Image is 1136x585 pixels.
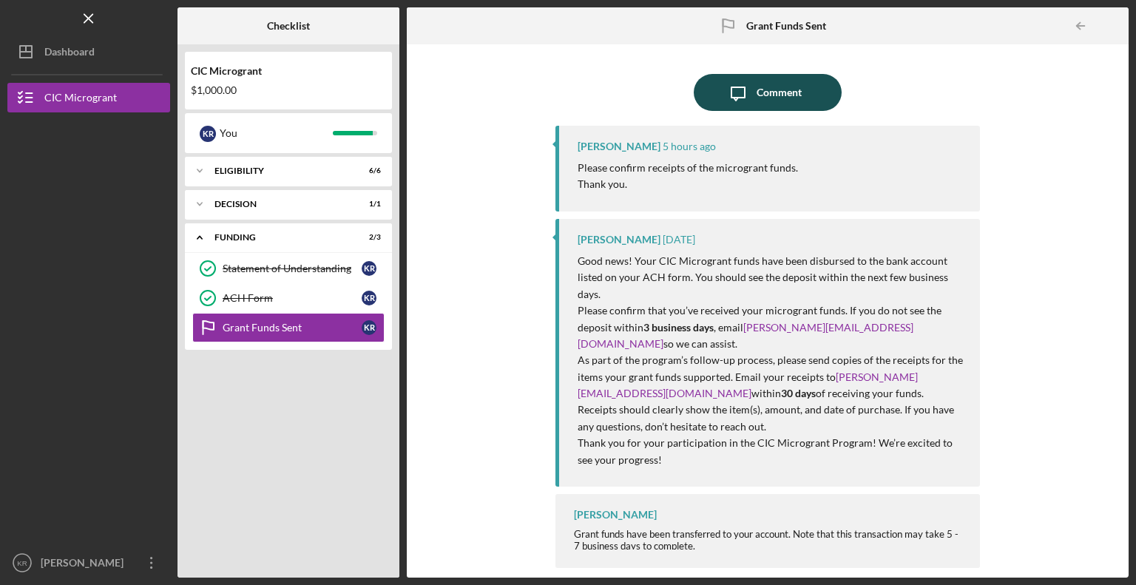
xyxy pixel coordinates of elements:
p: Please confirm that you’ve received your microgrant funds. If you do not see the deposit within ,... [578,302,965,352]
div: [PERSON_NAME] [578,234,660,246]
div: [PERSON_NAME] [37,548,133,581]
button: Comment [694,74,842,111]
div: 6 / 6 [354,166,381,175]
strong: 30 days [781,387,816,399]
span: Grant funds have been transferred to your account. Note that this transaction may take 5 - 7 busi... [574,528,958,552]
strong: 3 business days [643,321,714,334]
div: [PERSON_NAME] [574,509,657,521]
button: KR[PERSON_NAME] [7,548,170,578]
div: [PERSON_NAME] [578,141,660,152]
div: Grant Funds Sent [223,322,362,334]
div: K R [362,291,376,305]
div: FUNDING [214,233,344,242]
text: KR [17,559,27,567]
b: Checklist [267,20,310,32]
p: Please confirm receipts of the microgrant funds. [578,160,798,176]
a: Statement of UnderstandingKR [192,254,385,283]
a: [PERSON_NAME][EMAIL_ADDRESS][DOMAIN_NAME] [578,321,913,350]
div: K R [362,320,376,335]
div: Dashboard [44,37,95,70]
div: K R [200,126,216,142]
div: CIC Microgrant [191,65,386,77]
time: 2025-10-08 17:21 [663,234,695,246]
div: CIC Microgrant [44,83,117,116]
a: Grant Funds SentKR [192,313,385,342]
div: $1,000.00 [191,84,386,96]
div: You [220,121,333,146]
div: Comment [757,74,802,111]
time: 2025-10-14 15:07 [663,141,716,152]
p: As part of the program’s follow-up process, please send copies of the receipts for the items your... [578,352,965,402]
div: K R [362,261,376,276]
button: CIC Microgrant [7,83,170,112]
p: Thank you for your participation in the CIC Microgrant Program! We’re excited to see your progress! [578,435,965,468]
a: ACH FormKR [192,283,385,313]
div: 2 / 3 [354,233,381,242]
p: Thank you. [578,176,798,192]
div: Statement of Understanding [223,263,362,274]
b: Grant Funds Sent [746,20,826,32]
p: Receipts should clearly show the item(s), amount, and date of purchase. If you have any questions... [578,402,965,435]
div: ACH Form [223,292,362,304]
div: 1 / 1 [354,200,381,209]
p: Good news! Your CIC Microgrant funds have been disbursed to the bank account listed on your ACH f... [578,253,965,302]
button: Dashboard [7,37,170,67]
div: ELIGIBILITY [214,166,344,175]
div: Decision [214,200,344,209]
